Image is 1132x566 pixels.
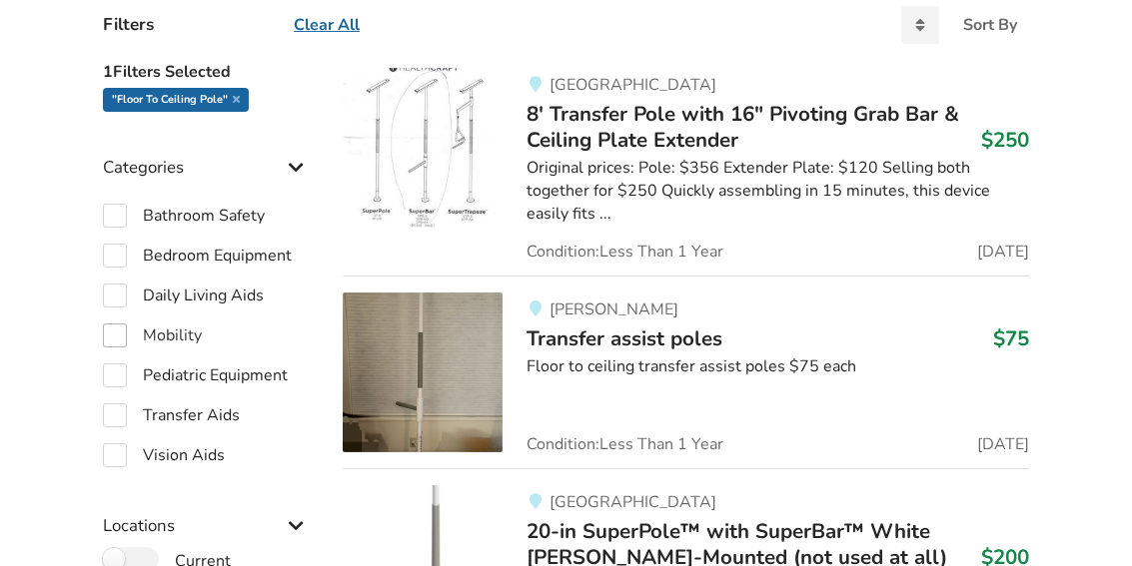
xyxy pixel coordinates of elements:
label: Pediatric Equipment [103,363,288,387]
span: 8' Transfer Pole with 16" Pivoting Grab Bar & Ceiling Plate Extender [527,100,959,154]
span: [DATE] [977,436,1029,452]
span: Condition: Less Than 1 Year [527,244,723,260]
label: Mobility [103,323,202,347]
div: Categories [103,117,311,188]
img: transfer aids-transfer assist poles [343,292,503,452]
label: Bathroom Safety [103,204,265,228]
div: Locations [103,475,311,546]
label: Vision Aids [103,443,225,467]
div: "Floor to Ceiling Pole" [103,88,249,112]
h3: $250 [981,127,1029,153]
div: Original prices: Pole: $356 Extender Plate: $120 Selling both together for $250 Quickly assemblin... [527,157,1029,226]
label: Daily Living Aids [103,283,264,307]
span: Condition: Less Than 1 Year [527,436,723,452]
div: Floor to ceiling transfer assist poles $75 each [527,355,1029,378]
div: Sort By [963,17,1017,33]
label: Transfer Aids [103,403,240,427]
a: transfer aids-transfer assist poles[PERSON_NAME]Transfer assist poles$75Floor to ceiling transfer... [343,276,1029,468]
img: transfer aids-8' transfer pole with 16" pivoting grab bar & ceiling plate extender [343,68,503,228]
span: Transfer assist poles [527,324,722,352]
u: Clear All [294,14,360,36]
h3: $75 [993,325,1029,351]
h5: 1 Filters Selected [103,52,311,88]
span: [GEOGRAPHIC_DATA] [550,491,716,513]
span: [GEOGRAPHIC_DATA] [550,74,716,96]
h4: Filters [103,13,154,36]
label: Bedroom Equipment [103,244,292,268]
span: [PERSON_NAME] [550,298,678,320]
span: [DATE] [977,244,1029,260]
a: transfer aids-8' transfer pole with 16" pivoting grab bar & ceiling plate extender[GEOGRAPHIC_DAT... [343,68,1029,276]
